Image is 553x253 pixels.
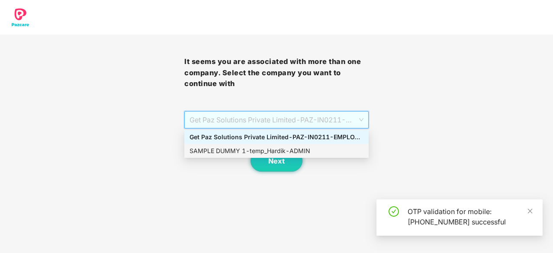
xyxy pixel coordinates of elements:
[268,157,285,165] span: Next
[190,112,363,128] span: Get Paz Solutions Private Limited - PAZ-IN0211 - EMPLOYEE
[527,208,533,214] span: close
[190,132,363,142] div: Get Paz Solutions Private Limited - PAZ-IN0211 - EMPLOYEE
[251,150,302,172] button: Next
[184,56,369,90] h3: It seems you are associated with more than one company. Select the company you want to continue with
[190,146,363,156] div: SAMPLE DUMMY 1 - temp_Hardik - ADMIN
[408,206,532,227] div: OTP validation for mobile: [PHONE_NUMBER] successful
[389,206,399,217] span: check-circle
